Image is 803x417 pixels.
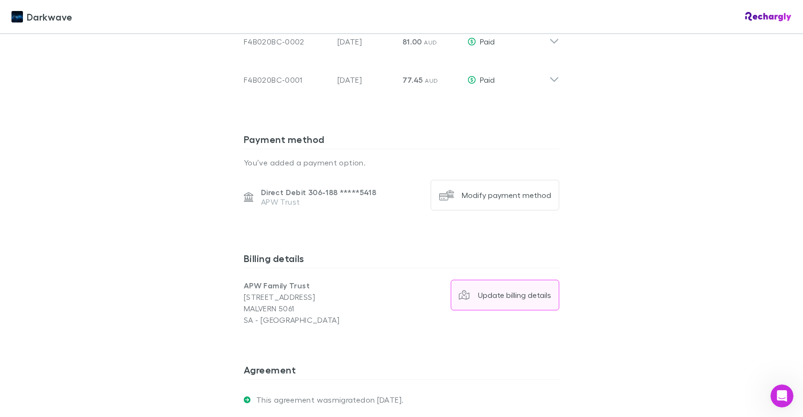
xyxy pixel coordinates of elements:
div: F4B020BC-0001 [244,74,330,86]
p: APW Trust [261,197,376,207]
span: 81.00 [402,37,422,46]
h3: Agreement [244,364,559,379]
img: Modify payment method's Logo [439,187,454,203]
div: F4B020BC-0001[DATE]77.45 AUDPaid [236,57,567,95]
img: Darkwave's Logo [11,11,23,22]
button: Update billing details [451,280,560,310]
div: F4B020BC-0002 [244,36,330,47]
span: Darkwave [27,10,73,24]
div: Modify payment method [462,190,551,200]
p: This agreement was migrated on [DATE] . [250,395,403,405]
p: APW Family Trust [244,280,401,291]
p: SA - [GEOGRAPHIC_DATA] [244,314,401,326]
h3: Payment method [244,133,559,149]
p: You’ve added a payment option. [244,157,559,168]
span: AUD [425,77,438,84]
span: Paid [480,75,495,84]
p: MALVERN 5061 [244,303,401,314]
span: 77.45 [402,75,423,85]
div: F4B020BC-0002[DATE]81.00 AUDPaid [236,19,567,57]
p: [DATE] [337,36,395,47]
span: Paid [480,37,495,46]
p: [STREET_ADDRESS] [244,291,401,303]
p: [DATE] [337,74,395,86]
iframe: Intercom live chat [770,384,793,407]
span: AUD [424,39,437,46]
img: Rechargly Logo [745,12,792,22]
p: Direct Debit 306-188 ***** 5418 [261,187,376,197]
button: Modify payment method [431,180,559,210]
div: Update billing details [478,290,551,300]
h3: Billing details [244,252,559,268]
